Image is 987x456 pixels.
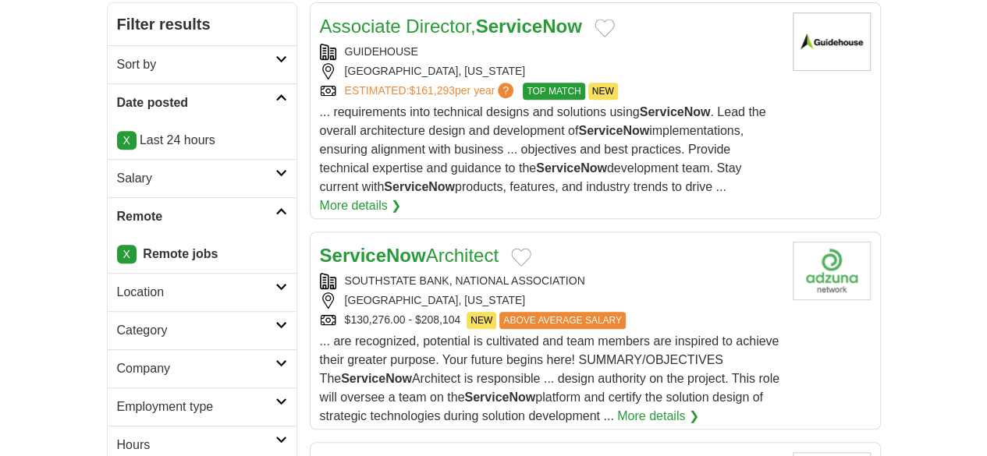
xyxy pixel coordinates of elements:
button: Add to favorite jobs [595,19,615,37]
a: X [117,131,137,150]
a: GUIDEHOUSE [345,45,418,58]
a: ESTIMATED:$161,293per year? [345,83,517,100]
span: NEW [467,312,496,329]
strong: ServiceNow [384,180,455,193]
a: Category [108,311,296,349]
span: ? [498,83,513,98]
a: Sort by [108,45,296,83]
strong: ServiceNow [536,161,607,175]
h2: Sort by [117,55,275,74]
div: [GEOGRAPHIC_DATA], [US_STATE] [320,292,780,309]
h2: Employment type [117,398,275,416]
strong: ServiceNow [476,16,582,37]
a: Salary [108,159,296,197]
img: Company logo [793,242,871,300]
strong: Remote jobs [143,247,218,260]
h2: Hours [117,436,275,454]
a: Associate Director,ServiceNow [320,16,582,37]
h2: Category [117,321,275,340]
span: NEW [588,83,618,100]
h2: Salary [117,169,275,188]
h2: Date posted [117,94,275,112]
a: Remote [108,197,296,235]
div: SOUTHSTATE BANK, NATIONAL ASSOCIATION [320,273,780,289]
h2: Location [117,283,275,302]
a: X [117,245,137,263]
button: Add to favorite jobs [511,248,531,267]
a: More details ❯ [320,196,402,215]
a: Date posted [108,83,296,122]
h2: Remote [117,207,275,226]
a: More details ❯ [617,407,699,426]
p: Last 24 hours [117,131,287,150]
strong: ServiceNow [464,391,535,404]
div: [GEOGRAPHIC_DATA], [US_STATE] [320,63,780,80]
div: $130,276.00 - $208,104 [320,312,780,329]
span: $161,293 [409,84,454,97]
strong: ServiceNow [341,372,412,385]
strong: ServiceNow [640,105,711,118]
strong: ServiceNow [320,245,426,266]
span: ... are recognized, potential is cultivated and team members are inspired to achieve their greate... [320,334,779,422]
strong: ServiceNow [578,124,649,137]
span: TOP MATCH [523,83,584,100]
a: Company [108,349,296,387]
a: ServiceNowArchitect [320,245,499,266]
a: Employment type [108,387,296,426]
img: Guidehouse logo [793,12,871,71]
span: ... requirements into technical designs and solutions using . Lead the overall architecture desig... [320,105,766,193]
a: Location [108,273,296,311]
h2: Filter results [108,3,296,45]
span: ABOVE AVERAGE SALARY [499,312,626,329]
h2: Company [117,359,275,378]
